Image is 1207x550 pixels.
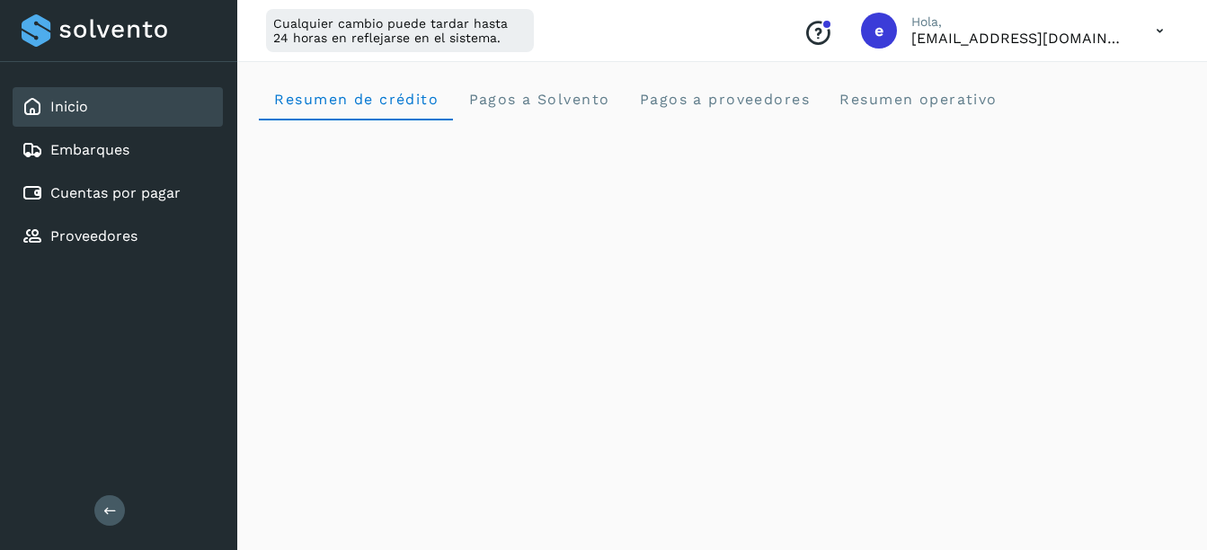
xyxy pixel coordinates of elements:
div: Inicio [13,87,223,127]
span: Pagos a proveedores [638,91,810,108]
div: Proveedores [13,217,223,256]
span: Resumen operativo [839,91,998,108]
a: Inicio [50,98,88,115]
p: Hola, [911,14,1127,30]
span: Resumen de crédito [273,91,439,108]
span: Pagos a Solvento [467,91,609,108]
a: Cuentas por pagar [50,184,181,201]
a: Proveedores [50,227,138,244]
a: Embarques [50,141,129,158]
div: Embarques [13,130,223,170]
div: Cuentas por pagar [13,173,223,213]
p: etorres@pakmailcentrooperativo.com [911,30,1127,47]
div: Cualquier cambio puede tardar hasta 24 horas en reflejarse en el sistema. [266,9,534,52]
